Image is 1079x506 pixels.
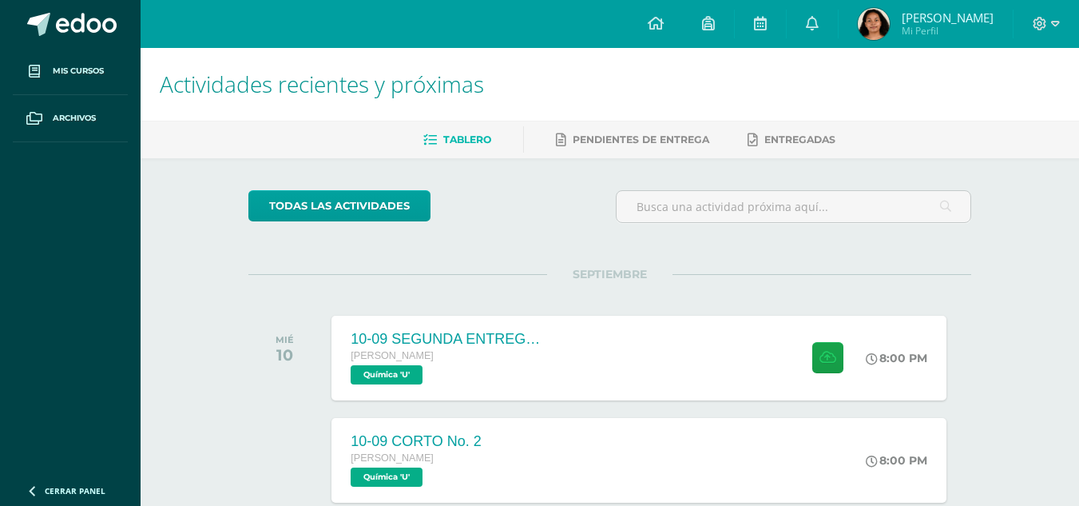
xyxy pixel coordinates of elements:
[13,95,128,142] a: Archivos
[902,24,994,38] span: Mi Perfil
[866,351,927,365] div: 8:00 PM
[248,190,430,221] a: todas las Actividades
[764,133,835,145] span: Entregadas
[547,267,672,281] span: SEPTIEMBRE
[858,8,890,40] img: cb4148081ef252bd29a6a4424fd4a5bd.png
[276,345,294,365] div: 10
[617,191,970,222] input: Busca una actividad próxima aquí...
[748,127,835,153] a: Entregadas
[160,69,484,99] span: Actividades recientes y próximas
[351,468,422,487] span: Química 'U'
[53,112,96,125] span: Archivos
[902,10,994,26] span: [PERSON_NAME]
[443,133,491,145] span: Tablero
[53,65,104,78] span: Mis cursos
[351,452,434,464] span: [PERSON_NAME]
[573,133,709,145] span: Pendientes de entrega
[556,127,709,153] a: Pendientes de entrega
[423,127,491,153] a: Tablero
[45,485,105,496] span: Cerrar panel
[866,453,927,468] div: 8:00 PM
[13,48,128,95] a: Mis cursos
[351,365,422,384] span: Química 'U'
[351,433,481,450] div: 10-09 CORTO No. 2
[276,334,294,345] div: MIÉ
[351,350,434,361] span: [PERSON_NAME]
[351,331,542,348] div: 10-09 SEGUNDA ENTREGA DE GUÍA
